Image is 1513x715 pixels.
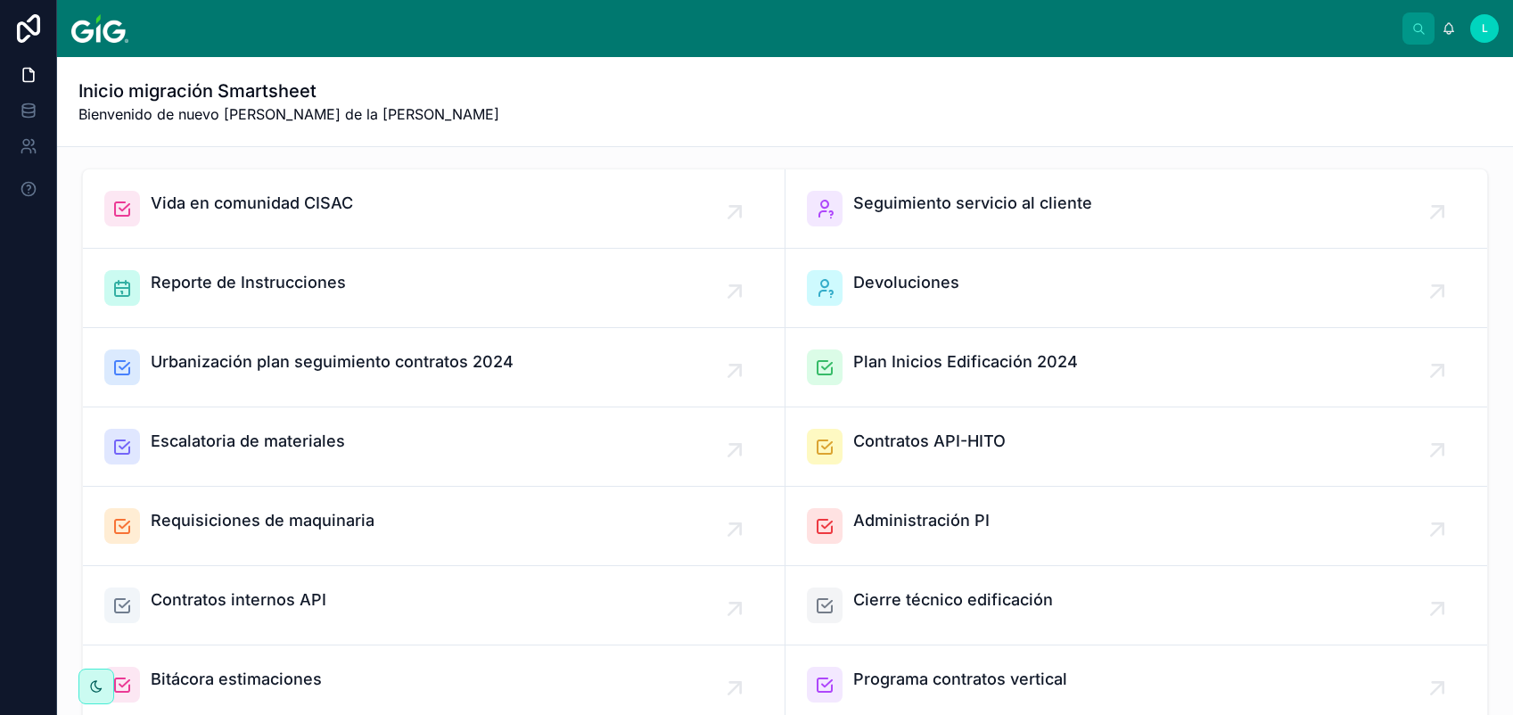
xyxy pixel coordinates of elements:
a: Reporte de Instrucciones [83,249,785,328]
span: Seguimiento servicio al cliente [853,191,1092,216]
span: Contratos internos API [151,588,326,612]
a: Contratos internos API [83,566,785,645]
span: Plan Inicios Edificación 2024 [853,349,1078,374]
span: Vida en comunidad CISAC [151,191,353,216]
h1: Inicio migración Smartsheet [78,78,499,103]
a: Devoluciones [785,249,1488,328]
span: Administración PI [853,508,990,533]
span: Contratos API-HITO [853,429,1006,454]
div: scrollable content [143,25,1402,32]
span: Requisiciones de maquinaria [151,508,374,533]
a: Escalatoria de materiales [83,407,785,487]
img: App logo [71,14,128,43]
a: Administración PI [785,487,1488,566]
a: Plan Inicios Edificación 2024 [785,328,1488,407]
a: Seguimiento servicio al cliente [785,169,1488,249]
a: Urbanización plan seguimiento contratos 2024 [83,328,785,407]
span: Cierre técnico edificación [853,588,1053,612]
span: Reporte de Instrucciones [151,270,346,295]
a: Requisiciones de maquinaria [83,487,785,566]
span: Urbanización plan seguimiento contratos 2024 [151,349,514,374]
span: Bitácora estimaciones [151,667,322,692]
span: Devoluciones [853,270,959,295]
span: Programa contratos vertical [853,667,1067,692]
a: Contratos API-HITO [785,407,1488,487]
span: Bienvenido de nuevo [PERSON_NAME] de la [PERSON_NAME] [78,103,499,125]
a: Vida en comunidad CISAC [83,169,785,249]
span: L [1482,21,1488,36]
span: Escalatoria de materiales [151,429,345,454]
a: Cierre técnico edificación [785,566,1488,645]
